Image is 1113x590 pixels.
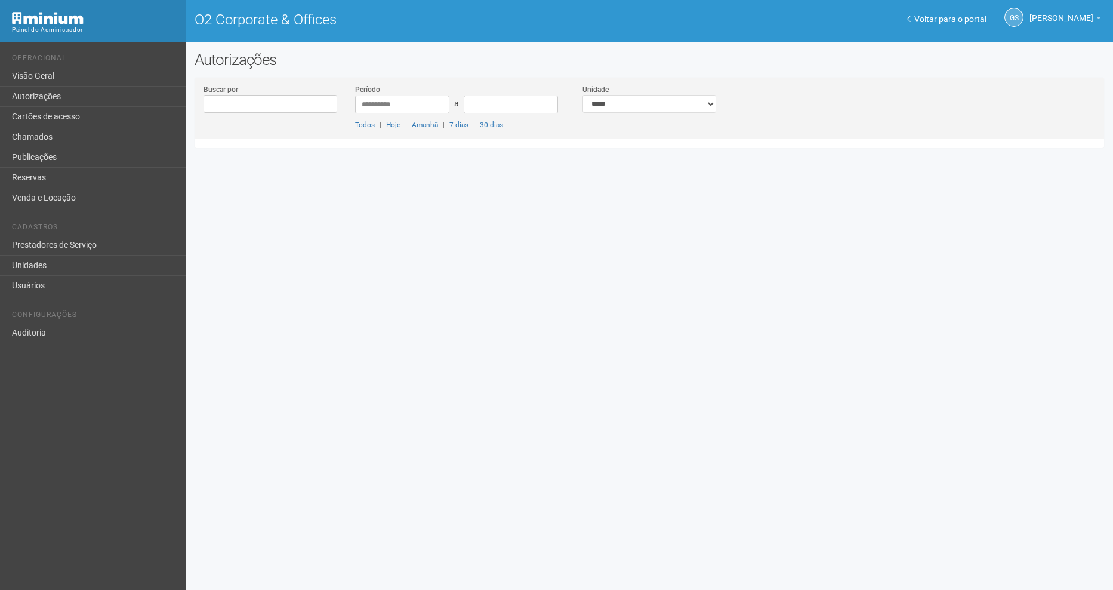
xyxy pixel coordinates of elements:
a: GS [1004,8,1023,27]
span: Gabriela Souza [1029,2,1093,23]
li: Operacional [12,54,177,66]
a: 7 dias [449,121,468,129]
span: | [380,121,381,129]
div: Painel do Administrador [12,24,177,35]
a: Hoje [386,121,400,129]
li: Cadastros [12,223,177,235]
label: Buscar por [204,84,238,95]
span: | [443,121,445,129]
span: a [454,99,459,108]
a: Todos [355,121,375,129]
h1: O2 Corporate & Offices [195,12,640,27]
li: Configurações [12,311,177,323]
a: 30 dias [480,121,503,129]
label: Unidade [582,84,609,95]
h2: Autorizações [195,51,1104,69]
a: Voltar para o portal [907,14,986,24]
a: Amanhã [412,121,438,129]
a: [PERSON_NAME] [1029,15,1101,24]
span: | [473,121,475,129]
img: Minium [12,12,84,24]
span: | [405,121,407,129]
label: Período [355,84,380,95]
